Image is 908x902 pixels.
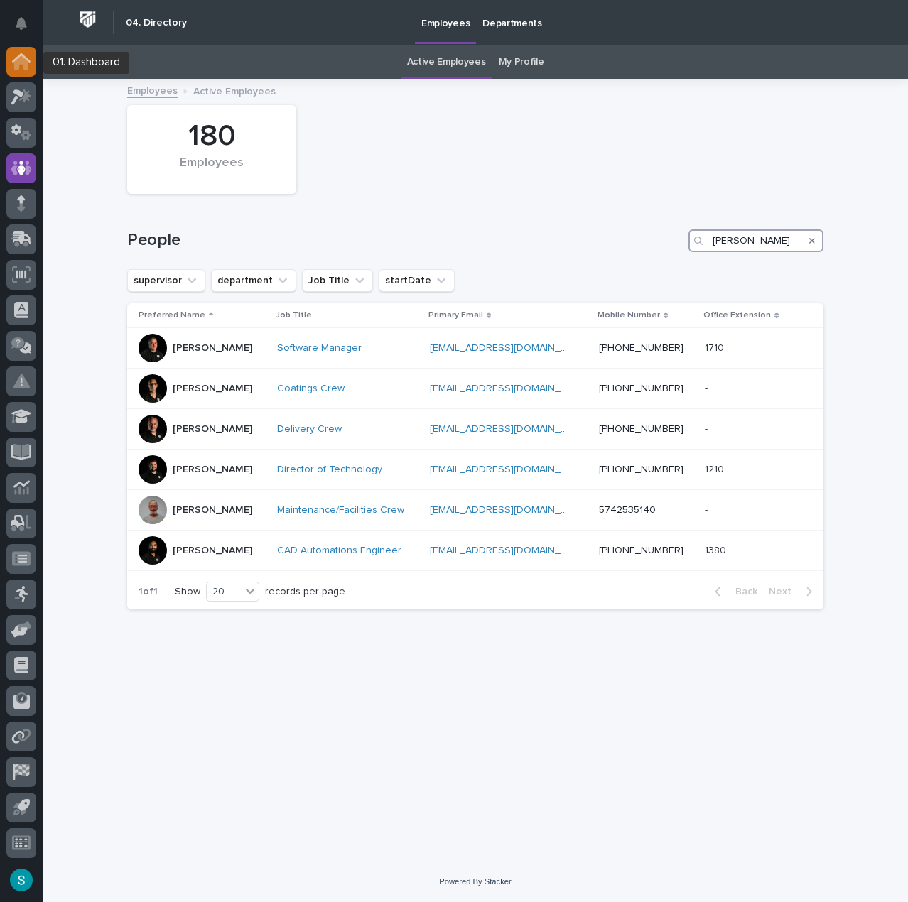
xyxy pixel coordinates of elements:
tr: [PERSON_NAME]Maintenance/Facilities Crew [EMAIL_ADDRESS][DOMAIN_NAME] 5742535140-- [127,490,823,531]
p: 1 of 1 [127,575,169,609]
div: 180 [151,119,272,154]
div: 20 [207,585,241,599]
p: - [705,380,710,395]
a: [EMAIL_ADDRESS][DOMAIN_NAME] [430,424,590,434]
p: Primary Email [428,308,483,323]
a: My Profile [499,45,544,79]
h2: 04. Directory [126,17,187,29]
p: Show [175,586,200,598]
h1: People [127,230,683,251]
p: 1710 [705,339,727,354]
span: Next [769,587,800,597]
div: Notifications [18,17,36,40]
div: Employees [151,156,272,185]
button: Job Title [302,269,373,292]
button: supervisor [127,269,205,292]
tr: [PERSON_NAME]Software Manager [EMAIL_ADDRESS][DOMAIN_NAME] [PHONE_NUMBER]17101710 [127,328,823,369]
a: Director of Technology [277,464,382,476]
a: 5742535140 [599,505,656,515]
a: [PHONE_NUMBER] [599,343,683,353]
a: Coatings Crew [277,383,345,395]
a: CAD Automations Engineer [277,545,401,557]
a: [EMAIL_ADDRESS][DOMAIN_NAME] [430,464,590,474]
button: users-avatar [6,865,36,895]
p: Mobile Number [598,308,660,323]
a: Active Employees [407,45,486,79]
p: records per page [265,586,345,598]
a: [EMAIL_ADDRESS][DOMAIN_NAME] [430,545,590,555]
a: Employees [127,82,178,98]
p: Preferred Name [139,308,205,323]
input: Search [688,229,823,252]
p: - [705,420,710,435]
p: [PERSON_NAME] [173,342,252,354]
a: Delivery Crew [277,423,342,435]
span: Back [727,587,757,597]
tr: [PERSON_NAME]Coatings Crew [EMAIL_ADDRESS][DOMAIN_NAME] [PHONE_NUMBER]-- [127,369,823,409]
p: [PERSON_NAME] [173,464,252,476]
p: [PERSON_NAME] [173,545,252,557]
p: Office Extension [703,308,771,323]
tr: [PERSON_NAME]CAD Automations Engineer [EMAIL_ADDRESS][DOMAIN_NAME] [PHONE_NUMBER]13801380 [127,531,823,571]
a: [PHONE_NUMBER] [599,384,683,393]
p: - [705,501,710,516]
tr: [PERSON_NAME]Delivery Crew [EMAIL_ADDRESS][DOMAIN_NAME] [PHONE_NUMBER]-- [127,409,823,450]
button: startDate [379,269,455,292]
button: Back [703,585,763,598]
p: 1210 [705,461,727,476]
a: Powered By Stacker [439,877,511,886]
img: Workspace Logo [75,6,101,33]
a: [EMAIL_ADDRESS][DOMAIN_NAME] [430,384,590,393]
p: Job Title [276,308,312,323]
a: [EMAIL_ADDRESS][DOMAIN_NAME] [430,343,590,353]
a: Maintenance/Facilities Crew [277,504,404,516]
a: [PHONE_NUMBER] [599,464,683,474]
button: Notifications [6,9,36,38]
p: [PERSON_NAME] [173,383,252,395]
p: [PERSON_NAME] [173,423,252,435]
a: [PHONE_NUMBER] [599,424,683,434]
a: Software Manager [277,342,362,354]
p: 1380 [705,542,729,557]
a: [EMAIL_ADDRESS][DOMAIN_NAME] [430,505,590,515]
button: Next [763,585,823,598]
a: [PHONE_NUMBER] [599,545,683,555]
p: Active Employees [193,82,276,98]
p: [PERSON_NAME] [173,504,252,516]
tr: [PERSON_NAME]Director of Technology [EMAIL_ADDRESS][DOMAIN_NAME] [PHONE_NUMBER]12101210 [127,450,823,490]
button: department [211,269,296,292]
